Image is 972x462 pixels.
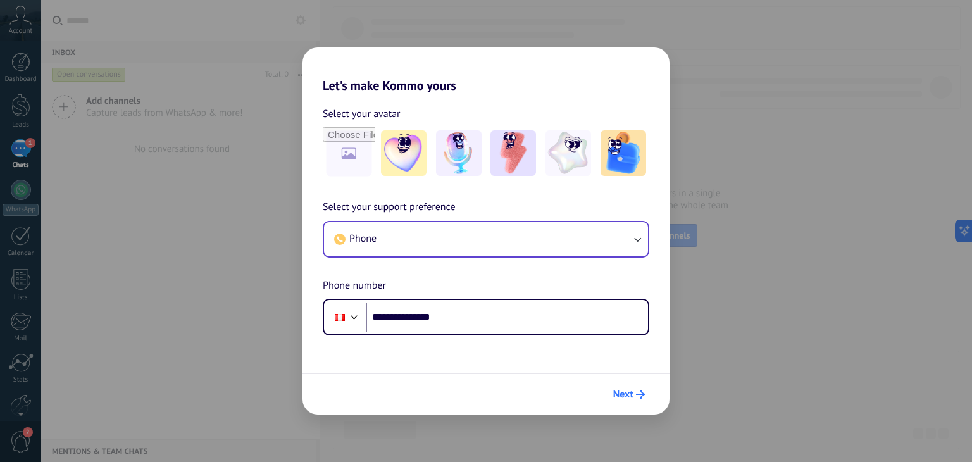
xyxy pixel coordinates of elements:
span: Select your avatar [323,106,401,122]
button: Next [607,384,651,405]
h2: Let's make Kommo yours [302,47,670,93]
span: Next [613,390,633,399]
img: -4.jpeg [545,130,591,176]
span: Select your support preference [323,199,456,216]
img: -3.jpeg [490,130,536,176]
img: -2.jpeg [436,130,482,176]
button: Phone [324,222,648,256]
img: -5.jpeg [601,130,646,176]
div: Peru: + 51 [328,304,352,330]
span: Phone [349,232,377,245]
img: -1.jpeg [381,130,427,176]
span: Phone number [323,278,386,294]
